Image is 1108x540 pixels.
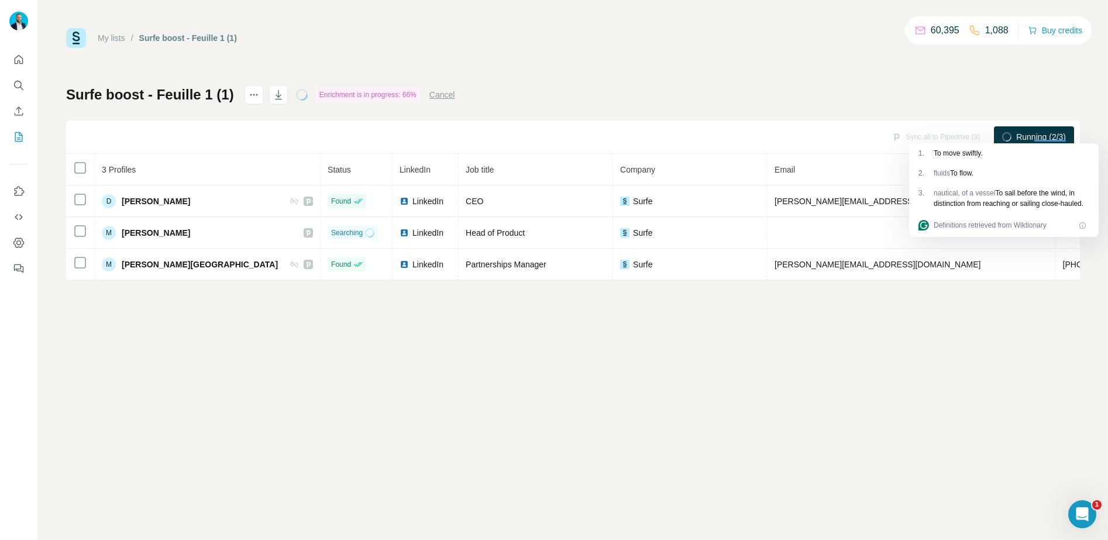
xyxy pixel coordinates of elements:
[9,232,28,253] button: Dashboard
[620,197,629,206] img: company-logo
[400,228,409,238] img: LinkedIn logo
[331,196,351,207] span: Found
[412,195,443,207] span: LinkedIn
[1028,22,1082,39] button: Buy credits
[9,49,28,70] button: Quick start
[620,165,655,174] span: Company
[620,260,629,269] img: company-logo
[102,257,116,271] div: M
[122,195,190,207] span: [PERSON_NAME]
[400,260,409,269] img: LinkedIn logo
[1016,131,1066,143] span: Running (2/3)
[9,181,28,202] button: Use Surfe on LinkedIn
[775,197,1048,206] span: [PERSON_NAME][EMAIL_ADDRESS][PERSON_NAME][DOMAIN_NAME]
[466,260,546,269] span: Partnerships Manager
[316,88,420,102] div: Enrichment is in progress: 66%
[102,194,116,208] div: D
[466,197,483,206] span: CEO
[412,259,443,270] span: LinkedIn
[102,165,136,174] span: 3 Profiles
[775,165,795,174] span: Email
[9,126,28,147] button: My lists
[328,165,351,174] span: Status
[931,23,959,37] p: 60,395
[9,207,28,228] button: Use Surfe API
[775,260,980,269] span: [PERSON_NAME][EMAIL_ADDRESS][DOMAIN_NAME]
[985,23,1009,37] p: 1,088
[1068,500,1096,528] iframe: Intercom live chat
[9,75,28,96] button: Search
[245,85,263,104] button: actions
[66,28,86,48] img: Surfe Logo
[633,227,652,239] span: Surfe
[1092,500,1102,510] span: 1
[429,89,455,101] button: Cancel
[98,33,125,43] a: My lists
[466,228,525,238] span: Head of Product
[9,258,28,279] button: Feedback
[633,195,652,207] span: Surfe
[139,32,237,44] div: Surfe boost - Feuille 1 (1)
[331,228,363,238] span: Searching
[400,197,409,206] img: LinkedIn logo
[9,12,28,30] img: Avatar
[620,228,629,238] img: company-logo
[122,227,190,239] span: [PERSON_NAME]
[9,101,28,122] button: Enrich CSV
[66,85,234,104] h1: Surfe boost - Feuille 1 (1)
[331,259,351,270] span: Found
[466,165,494,174] span: Job title
[412,227,443,239] span: LinkedIn
[633,259,652,270] span: Surfe
[122,259,278,270] span: [PERSON_NAME][GEOGRAPHIC_DATA]
[131,32,133,44] li: /
[400,165,431,174] span: LinkedIn
[102,226,116,240] div: M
